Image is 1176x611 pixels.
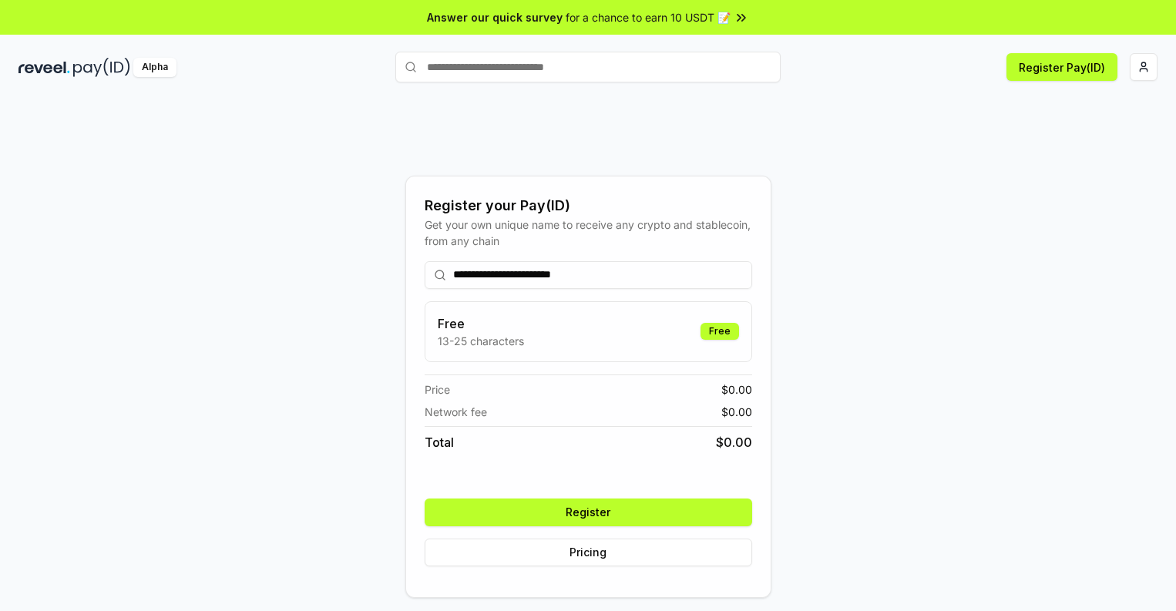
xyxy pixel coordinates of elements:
[716,433,752,452] span: $ 0.00
[427,9,563,25] span: Answer our quick survey
[73,58,130,77] img: pay_id
[438,314,524,333] h3: Free
[425,499,752,526] button: Register
[721,381,752,398] span: $ 0.00
[425,404,487,420] span: Network fee
[1006,53,1117,81] button: Register Pay(ID)
[701,323,739,340] div: Free
[566,9,731,25] span: for a chance to earn 10 USDT 📝
[438,333,524,349] p: 13-25 characters
[18,58,70,77] img: reveel_dark
[425,433,454,452] span: Total
[425,217,752,249] div: Get your own unique name to receive any crypto and stablecoin, from any chain
[133,58,176,77] div: Alpha
[721,404,752,420] span: $ 0.00
[425,195,752,217] div: Register your Pay(ID)
[425,381,450,398] span: Price
[425,539,752,566] button: Pricing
